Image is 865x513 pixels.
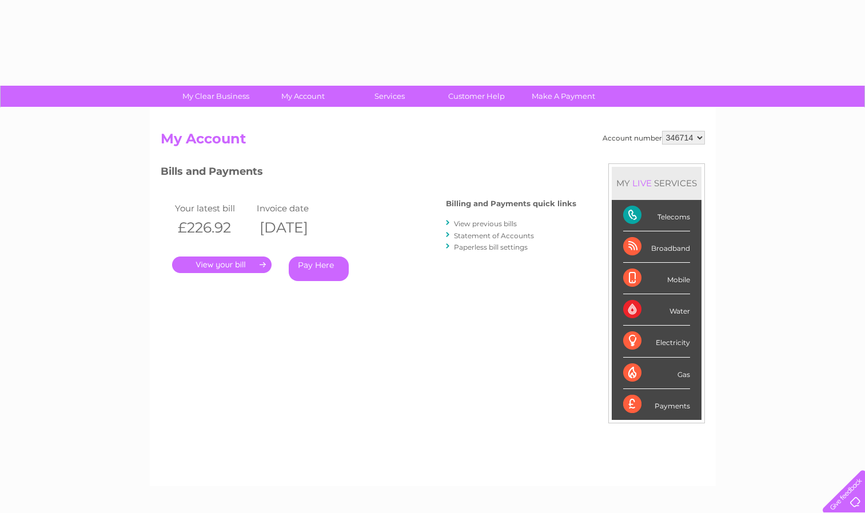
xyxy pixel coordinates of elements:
div: Broadband [623,231,690,263]
div: Mobile [623,263,690,294]
td: Your latest bill [172,201,254,216]
th: £226.92 [172,216,254,239]
h3: Bills and Payments [161,163,576,183]
a: Make A Payment [516,86,611,107]
div: MY SERVICES [612,167,701,199]
div: Telecoms [623,200,690,231]
a: My Account [256,86,350,107]
th: [DATE] [254,216,336,239]
a: Pay Here [289,256,349,281]
div: Payments [623,389,690,420]
h4: Billing and Payments quick links [446,199,576,208]
a: Services [342,86,437,107]
div: Electricity [623,326,690,357]
div: LIVE [630,178,654,189]
a: View previous bills [454,219,517,228]
div: Gas [623,358,690,389]
a: . [172,256,272,273]
h2: My Account [161,131,705,153]
div: Water [623,294,690,326]
td: Invoice date [254,201,336,216]
a: Paperless bill settings [454,243,528,251]
a: Statement of Accounts [454,231,534,240]
a: My Clear Business [169,86,263,107]
a: Customer Help [429,86,524,107]
div: Account number [603,131,705,145]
